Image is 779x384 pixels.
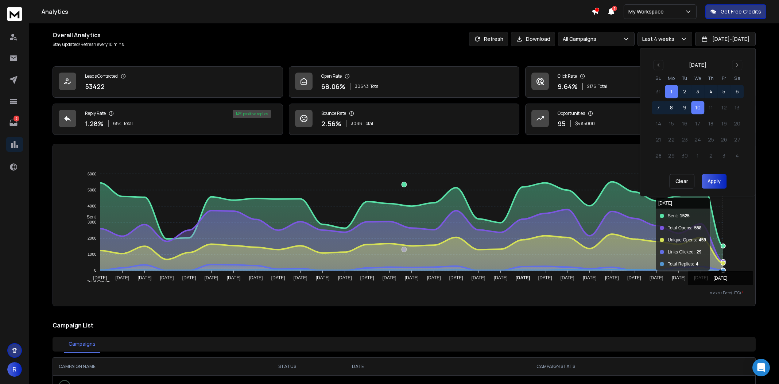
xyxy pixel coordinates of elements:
h2: Campaign List [53,321,756,330]
p: Bounce Rate [321,110,346,116]
p: Leads Contacted [85,73,118,79]
tspan: 6000 [88,172,96,176]
a: Bounce Rate2.56%3088Total [289,104,519,135]
tspan: [DATE] [650,275,663,280]
a: Leads Contacted53422 [53,66,283,98]
button: 5 [717,85,730,98]
button: 3 [691,85,704,98]
tspan: [DATE] [538,275,552,280]
tspan: [DATE] [472,275,485,280]
p: Refresh [484,35,503,43]
a: Opportunities95$485000 [525,104,756,135]
tspan: [DATE] [449,275,463,280]
tspan: 4000 [88,204,96,208]
button: Go to previous month [653,60,663,70]
a: 2 [6,116,21,130]
tspan: [DATE] [627,275,641,280]
th: Thursday [704,74,717,82]
p: Stay updated! Refresh every 10 mins. [53,42,125,47]
span: Total [370,84,380,89]
th: Sunday [652,74,665,82]
tspan: [DATE] [672,275,686,280]
img: logo [7,7,22,21]
tspan: [DATE] [182,275,196,280]
button: 2 [678,85,691,98]
button: Apply [702,174,726,189]
p: 68.06 % [321,81,345,92]
h1: Overall Analytics [53,31,125,39]
tspan: 0 [94,268,96,272]
th: Saturday [730,74,744,82]
tspan: [DATE] [583,275,597,280]
p: Download [526,35,550,43]
button: 7 [652,101,665,114]
button: 8 [665,101,678,114]
th: STATUS [251,358,323,375]
p: Click Rate [558,73,577,79]
th: Tuesday [678,74,691,82]
p: Open Rate [321,73,342,79]
tspan: [DATE] [93,275,107,280]
button: 1 [665,85,678,98]
button: [DATE]-[DATE] [695,32,756,46]
tspan: [DATE] [160,275,174,280]
button: Refresh [469,32,508,46]
tspan: [DATE] [271,275,285,280]
p: 9.64 % [558,81,578,92]
tspan: [DATE] [427,275,441,280]
div: [DATE] [689,61,706,69]
th: DATE [323,358,392,375]
p: Opportunities [558,110,585,116]
div: 14 % positive replies [233,110,271,118]
p: $ 485000 [575,121,595,127]
button: R [7,362,22,377]
button: 4 [704,85,717,98]
p: 1.28 % [85,119,104,129]
th: CAMPAIGN NAME [53,358,251,375]
span: 2 [612,6,617,11]
tspan: 2000 [88,236,96,240]
a: Click Rate9.64%2176Total [525,66,756,98]
h1: Analytics [42,7,592,16]
p: Reply Rate [85,110,106,116]
tspan: [DATE] [605,275,619,280]
span: Total Opens [81,279,110,284]
a: Open Rate68.06%30643Total [289,66,519,98]
span: 30643 [355,84,369,89]
tspan: [DATE] [694,275,708,280]
th: CAMPAIGN STATS [392,358,720,375]
p: My Workspace [628,8,667,15]
span: 3088 [351,121,362,127]
th: Wednesday [691,74,704,82]
p: Last 4 weeks [642,35,677,43]
span: 684 [113,121,122,127]
tspan: [DATE] [383,275,396,280]
tspan: [DATE] [294,275,307,280]
span: 2176 [587,84,596,89]
button: 6 [730,85,744,98]
p: 53422 [85,81,105,92]
span: Total [598,84,607,89]
tspan: [DATE] [360,275,374,280]
tspan: [DATE] [561,275,574,280]
p: x-axis : Date(UTC) [65,290,744,296]
th: Monday [665,74,678,82]
div: Open Intercom Messenger [752,359,770,376]
tspan: [DATE] [516,275,530,280]
p: Get Free Credits [721,8,761,15]
button: 9 [678,101,691,114]
th: Friday [717,74,730,82]
p: 95 [558,119,566,129]
tspan: 3000 [88,220,96,224]
button: Go to next month [732,60,742,70]
p: 2 [13,116,19,121]
tspan: [DATE] [205,275,218,280]
tspan: 5000 [88,188,96,192]
span: Total [364,121,373,127]
button: Download [511,32,555,46]
p: 2.56 % [321,119,341,129]
tspan: [DATE] [116,275,129,280]
span: Sent [81,214,96,220]
tspan: [DATE] [227,275,241,280]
